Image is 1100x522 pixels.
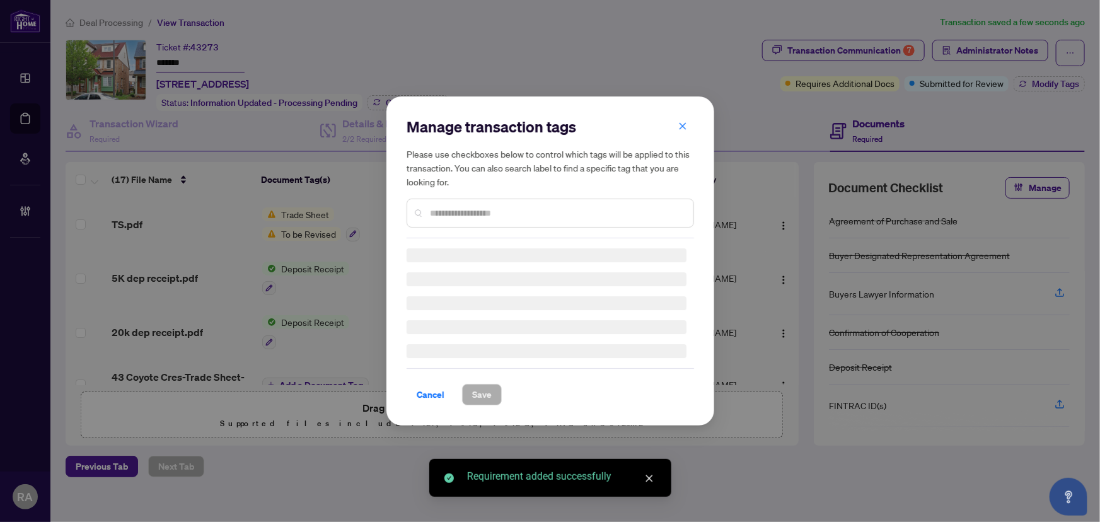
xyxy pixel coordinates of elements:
[678,122,687,130] span: close
[462,384,502,405] button: Save
[444,473,454,483] span: check-circle
[417,385,444,405] span: Cancel
[407,147,694,188] h5: Please use checkboxes below to control which tags will be applied to this transaction. You can al...
[407,384,454,405] button: Cancel
[467,469,656,484] div: Requirement added successfully
[645,474,654,483] span: close
[642,472,656,485] a: Close
[407,117,694,137] h2: Manage transaction tags
[1050,478,1087,516] button: Open asap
